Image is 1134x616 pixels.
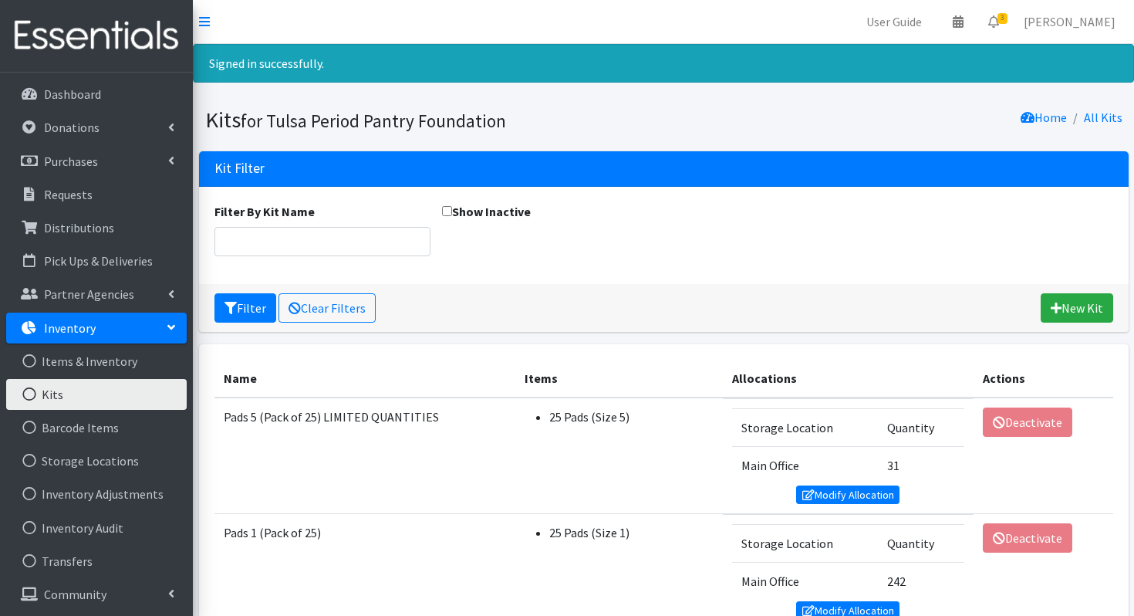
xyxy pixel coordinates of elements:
[6,112,187,143] a: Donations
[796,486,899,504] a: Modify Allocation
[878,562,964,600] td: 242
[6,179,187,210] a: Requests
[214,161,265,177] h3: Kit Filter
[878,408,964,446] td: Quantity
[974,360,1113,398] th: Actions
[878,446,964,484] td: 31
[44,86,101,102] p: Dashboard
[214,360,516,398] th: Name
[6,479,187,509] a: Inventory Adjustments
[6,445,187,476] a: Storage Locations
[278,293,376,323] a: Clear Filters
[214,398,516,514] td: Pads 5 (Pack of 25) LIMITED QUANTITIES
[6,279,187,310] a: Partner Agencies
[6,346,187,377] a: Items & Inventory
[1021,110,1067,125] a: Home
[1084,110,1122,125] a: All Kits
[241,110,506,132] small: for Tulsa Period Pantry Foundation
[44,187,93,202] p: Requests
[6,212,187,243] a: Distributions
[732,562,878,600] td: Main Office
[44,120,100,135] p: Donations
[44,220,114,235] p: Distributions
[997,13,1007,24] span: 3
[976,6,1011,37] a: 3
[723,360,974,398] th: Allocations
[442,206,452,216] input: Show Inactive
[44,286,134,302] p: Partner Agencies
[854,6,934,37] a: User Guide
[6,146,187,177] a: Purchases
[44,154,98,169] p: Purchases
[549,523,713,542] li: 25 Pads (Size 1)
[44,587,106,602] p: Community
[6,245,187,276] a: Pick Ups & Deliveries
[878,524,964,562] td: Quantity
[549,408,713,426] li: 25 Pads (Size 5)
[515,360,722,398] th: Items
[442,202,531,221] label: Show Inactive
[193,44,1134,83] div: Signed in successfully.
[6,79,187,110] a: Dashboard
[1041,293,1113,323] a: New Kit
[6,379,187,410] a: Kits
[6,579,187,610] a: Community
[732,446,878,484] td: Main Office
[732,524,878,562] td: Storage Location
[6,412,187,443] a: Barcode Items
[205,107,658,134] h1: Kits
[732,408,878,446] td: Storage Location
[214,202,315,221] label: Filter By Kit Name
[6,513,187,543] a: Inventory Audit
[6,10,187,62] img: HumanEssentials
[214,293,276,323] button: Filter
[1011,6,1128,37] a: [PERSON_NAME]
[6,546,187,577] a: Transfers
[44,320,96,336] p: Inventory
[44,253,153,269] p: Pick Ups & Deliveries
[6,313,187,344] a: Inventory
